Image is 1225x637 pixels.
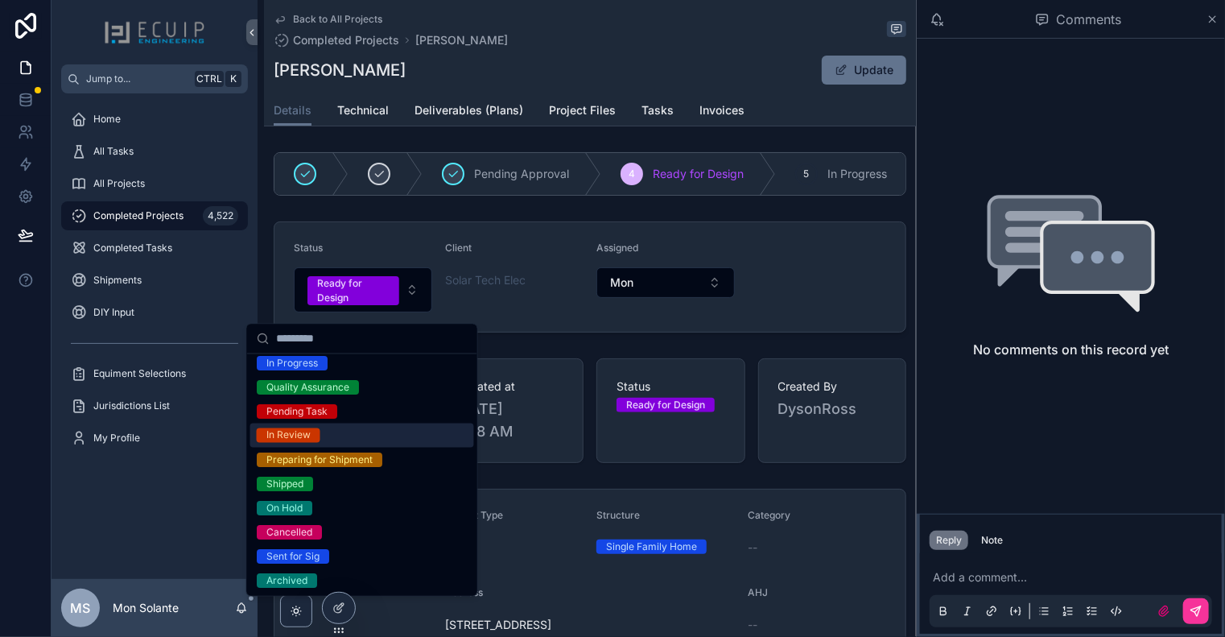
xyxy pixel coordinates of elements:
button: Select Button [294,267,432,312]
span: Ctrl [195,71,224,87]
span: 4 [629,168,635,180]
img: App logo [104,19,205,45]
div: In Progress [266,356,318,370]
a: Invoices [699,96,744,128]
span: Jurisdictions List [93,399,170,412]
button: Note [975,531,1009,550]
p: Mon Solante [113,600,179,616]
span: DIY Input [93,306,134,319]
span: DysonRoss [778,398,887,420]
button: Update [822,56,906,85]
a: Jurisdictions List [61,391,248,420]
span: Invoices [699,102,744,118]
button: Jump to...CtrlK [61,64,248,93]
span: Mon [610,275,633,291]
a: Home [61,105,248,134]
h2: No comments on this record yet [973,340,1169,359]
span: Pending Approval [474,166,569,182]
div: Archived [266,573,307,588]
a: My Profile [61,424,248,453]
div: scrollable content [52,93,258,474]
div: Preparing for Shipment [266,453,373,467]
div: Quality Assurance [266,380,349,395]
span: Updated at [456,378,564,395]
div: Shipped [266,477,303,491]
button: Select Button [596,267,735,298]
div: Pending Task [266,404,328,419]
a: All Tasks [61,137,248,166]
a: Technical [337,96,389,128]
span: -- [748,617,757,633]
div: Ready for Design [317,276,390,305]
span: Completed Tasks [93,242,172,254]
span: Completed Projects [293,32,399,48]
div: Cancelled [266,525,312,540]
span: My Profile [93,432,140,445]
span: Tasks [641,102,674,118]
div: Note [981,534,1003,547]
div: Single Family Home [606,540,697,554]
span: Category [748,509,790,521]
span: Shipments [93,274,142,287]
a: Shipments [61,266,248,295]
div: On Hold [266,501,303,515]
a: Solar Tech Elec [445,272,526,288]
span: Jump to... [86,72,188,85]
span: K [227,72,240,85]
span: Deliverables (Plans) [415,102,523,118]
a: DIY Input [61,298,248,327]
span: Client [445,242,472,254]
span: All Tasks [93,145,134,158]
button: Reply [930,531,968,550]
a: Equiment Selections [61,359,248,388]
div: Suggestions [247,354,477,596]
span: AHJ [748,586,768,598]
a: Back to All Projects [274,13,382,26]
a: Project Files [549,96,616,128]
span: [DATE] 9:58 AM [456,398,564,443]
a: Completed Tasks [61,234,248,263]
a: All Projects [61,169,248,198]
span: Details [274,102,311,118]
span: -- [748,540,757,556]
span: 5 [804,168,810,180]
span: Created By [778,378,887,395]
div: Ready for Design [626,398,705,412]
a: Details [274,96,311,126]
span: Ready for Design [653,166,744,182]
div: Sent for Sig [266,549,320,564]
span: Assigned [596,242,638,254]
span: In Progress [827,166,887,182]
span: Structure [596,509,640,521]
a: [PERSON_NAME] [415,32,508,48]
span: Technical [337,102,389,118]
div: 4,522 [203,206,238,225]
span: Comments [1056,10,1121,29]
span: Home [93,113,121,126]
span: Back to All Projects [293,13,382,26]
a: Completed Projects4,522 [61,201,248,230]
span: [STREET_ADDRESS] [445,617,735,633]
a: Completed Projects [274,32,399,48]
span: Equiment Selections [93,367,186,380]
span: Status [294,242,323,254]
a: Tasks [641,96,674,128]
span: MS [71,598,91,618]
div: In Review [266,428,311,443]
h1: [PERSON_NAME] [274,59,406,81]
span: All Projects [93,177,145,190]
span: Project Files [549,102,616,118]
span: Status [617,378,725,395]
span: Completed Projects [93,209,184,222]
a: Deliverables (Plans) [415,96,523,128]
